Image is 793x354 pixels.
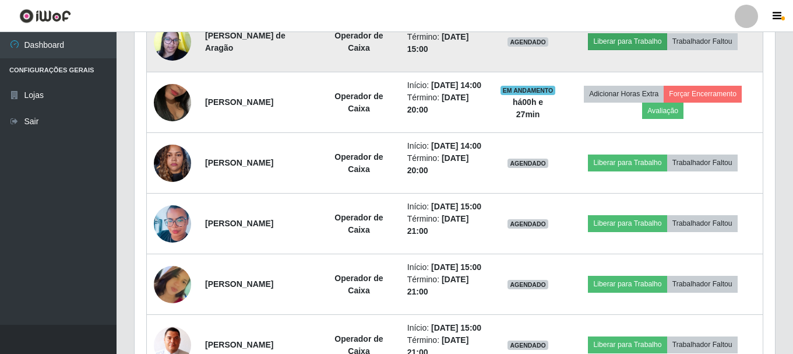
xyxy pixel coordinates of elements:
[205,158,273,167] strong: [PERSON_NAME]
[407,92,486,116] li: Término:
[407,140,486,152] li: Início:
[205,97,273,107] strong: [PERSON_NAME]
[154,200,191,247] img: 1650895174401.jpeg
[667,33,738,50] button: Trabalhador Faltou
[407,261,486,274] li: Início:
[154,138,191,188] img: 1734465947432.jpeg
[154,17,191,66] img: 1632390182177.jpeg
[334,274,383,295] strong: Operador de Caixa
[588,337,667,353] button: Liberar para Trabalho
[667,276,738,292] button: Trabalhador Faltou
[507,159,548,168] span: AGENDADO
[664,86,742,102] button: Forçar Encerramento
[19,9,71,23] img: CoreUI Logo
[431,80,481,90] time: [DATE] 14:00
[205,340,273,349] strong: [PERSON_NAME]
[584,86,664,102] button: Adicionar Horas Extra
[431,202,481,211] time: [DATE] 15:00
[667,155,738,171] button: Trabalhador Faltou
[588,155,667,171] button: Liberar para Trabalho
[407,274,486,298] li: Término:
[334,213,383,234] strong: Operador de Caixa
[507,280,548,289] span: AGENDADO
[507,37,548,47] span: AGENDADO
[507,341,548,350] span: AGENDADO
[588,276,667,292] button: Liberar para Trabalho
[513,97,543,119] strong: há 00 h e 27 min
[407,322,486,334] li: Início:
[205,219,273,228] strong: [PERSON_NAME]
[407,79,486,92] li: Início:
[407,201,486,213] li: Início:
[205,279,273,289] strong: [PERSON_NAME]
[407,31,486,55] li: Término:
[334,92,383,113] strong: Operador de Caixa
[431,141,481,150] time: [DATE] 14:00
[588,215,667,232] button: Liberar para Trabalho
[431,323,481,332] time: [DATE] 15:00
[588,33,667,50] button: Liberar para Trabalho
[154,251,191,318] img: 1680605937506.jpeg
[154,69,191,136] img: 1698238099994.jpeg
[205,31,286,52] strong: [PERSON_NAME] de Aragão
[667,337,738,353] button: Trabalhador Faltou
[501,86,556,95] span: EM ANDAMENTO
[667,215,738,232] button: Trabalhador Faltou
[507,219,548,229] span: AGENDADO
[334,31,383,52] strong: Operador de Caixa
[642,103,683,119] button: Avaliação
[334,152,383,174] strong: Operador de Caixa
[407,213,486,237] li: Término:
[407,152,486,177] li: Término:
[431,262,481,272] time: [DATE] 15:00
